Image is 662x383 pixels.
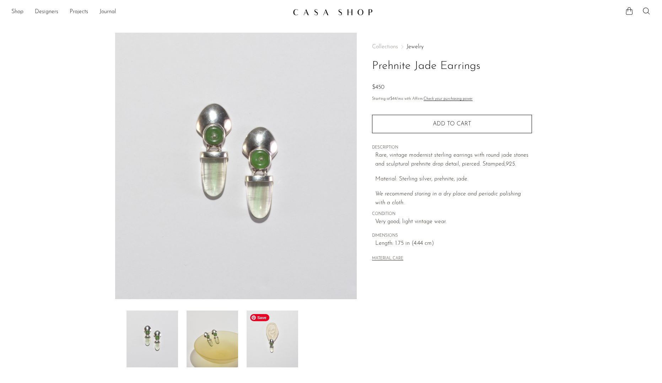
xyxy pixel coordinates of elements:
[372,256,403,261] button: MATERIAL CARE
[247,311,298,367] img: Prehnite Jade Earrings
[99,7,116,17] a: Journal
[372,233,532,239] span: DIMENSIONS
[372,145,532,151] span: DESCRIPTION
[433,121,471,127] span: Add to cart
[372,44,398,50] span: Collections
[187,311,238,367] img: Prehnite Jade Earrings
[375,175,532,184] p: Material: Sterling silver, prehnite, jade.
[375,191,521,206] i: We recommend storing in a dry place and periodic polishing with a cloth.
[35,7,58,17] a: Designers
[424,97,473,101] a: Check your purchasing power - Learn more about Affirm Financing (opens in modal)
[127,311,178,367] img: Prehnite Jade Earrings
[375,151,532,169] p: Rare, vintage modernist sterling earrings with round jade stones and sculptural prehnite drop det...
[372,85,384,90] span: $450
[250,314,269,321] span: Save
[115,33,357,299] img: Prehnite Jade Earrings
[390,97,397,101] span: $44
[375,217,532,227] span: Very good; light vintage wear.
[372,96,532,102] p: Starting at /mo with Affirm.
[372,211,532,217] span: CONDITION
[11,6,287,18] ul: NEW HEADER MENU
[372,57,532,75] h1: Prehnite Jade Earrings
[372,115,532,133] button: Add to cart
[506,161,516,167] em: 925.
[11,6,287,18] nav: Desktop navigation
[375,239,532,248] span: Length: 1.75 in (4.44 cm)
[70,7,88,17] a: Projects
[372,44,532,50] nav: Breadcrumbs
[11,7,23,17] a: Shop
[407,44,424,50] a: Jewelry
